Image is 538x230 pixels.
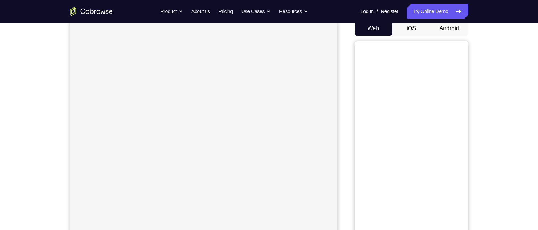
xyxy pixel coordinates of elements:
[191,4,210,19] a: About us
[361,4,374,19] a: Log In
[355,21,393,36] button: Web
[407,4,468,19] a: Try Online Demo
[392,21,430,36] button: iOS
[160,4,183,19] button: Product
[218,4,233,19] a: Pricing
[70,7,113,16] a: Go to the home page
[241,4,271,19] button: Use Cases
[279,4,308,19] button: Resources
[381,4,398,19] a: Register
[430,21,468,36] button: Android
[377,7,378,16] span: /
